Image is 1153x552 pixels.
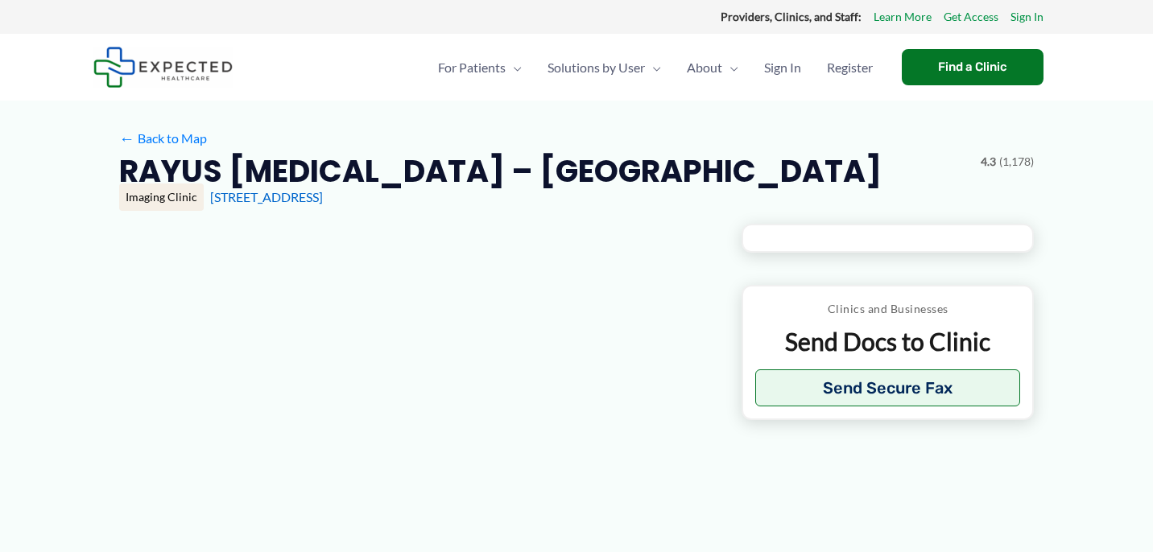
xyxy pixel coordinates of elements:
span: About [687,39,722,96]
strong: Providers, Clinics, and Staff: [721,10,862,23]
a: [STREET_ADDRESS] [210,189,323,204]
span: ← [119,130,134,146]
a: For PatientsMenu Toggle [425,39,535,96]
nav: Primary Site Navigation [425,39,886,96]
h2: RAYUS [MEDICAL_DATA] – [GEOGRAPHIC_DATA] [119,151,882,191]
p: Send Docs to Clinic [755,326,1020,357]
a: Sign In [1010,6,1043,27]
a: Get Access [944,6,998,27]
p: Clinics and Businesses [755,299,1020,319]
span: Solutions by User [548,39,645,96]
a: Learn More [874,6,932,27]
a: Sign In [751,39,814,96]
img: Expected Healthcare Logo - side, dark font, small [93,47,233,88]
span: (1,178) [999,151,1034,172]
div: Imaging Clinic [119,183,204,211]
span: For Patients [438,39,506,96]
span: Menu Toggle [722,39,738,96]
span: Menu Toggle [506,39,522,96]
span: Register [827,39,873,96]
a: Find a Clinic [902,49,1043,85]
a: AboutMenu Toggle [674,39,751,96]
a: Solutions by UserMenu Toggle [535,39,674,96]
span: 4.3 [981,151,996,172]
a: Register [814,39,886,96]
a: ←Back to Map [119,126,207,150]
button: Send Secure Fax [755,369,1020,406]
span: Menu Toggle [645,39,661,96]
span: Sign In [764,39,801,96]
